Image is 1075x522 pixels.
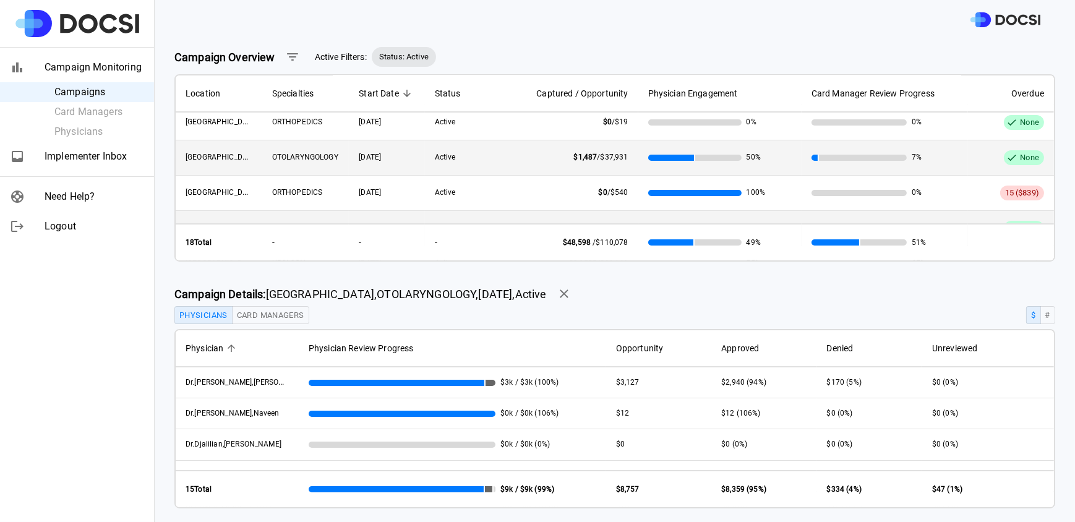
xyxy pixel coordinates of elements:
[616,378,640,387] span: $3,127
[932,378,958,387] span: $0 (0%)
[1040,306,1055,324] button: #
[616,440,625,448] span: $0
[1026,306,1040,324] button: $
[435,153,456,161] span: Active
[827,341,912,356] span: Denied
[186,485,212,494] strong: 15 Total
[603,118,628,126] span: /
[932,440,958,448] span: $0 (0%)
[721,440,747,448] span: $0 (0%)
[812,86,935,101] span: Card Manager Review Progress
[912,152,922,163] span: 7%
[500,439,550,450] span: $0k / $0k (0%)
[349,223,425,260] th: -
[272,153,338,161] span: OTOLARYNGOLOGY
[272,86,314,101] span: Specialties
[359,118,381,126] span: 07/17/2025
[309,343,414,353] span: Physician Review Progress
[359,153,381,161] span: 07/17/2025
[596,238,628,247] span: $110,078
[912,235,926,250] span: 51%
[970,12,1040,28] img: DOCSI Logo
[186,341,289,356] span: Physician
[520,86,628,101] span: Captured / Opportunity
[648,86,792,101] span: Physician Engagement
[232,306,309,324] button: Card Managers
[435,118,456,126] span: Active
[174,286,547,302] span: [GEOGRAPHIC_DATA] , OTOLARYNGOLOGY , [DATE] , Active
[812,86,958,101] span: Card Manager Review Progress
[912,187,922,198] span: 0%
[536,86,628,101] span: Captured / Opportunity
[603,118,612,126] span: $0
[721,409,761,417] span: $12 (106%)
[932,485,962,494] span: $47 (1%)
[45,149,144,164] span: Implementer Inbox
[827,341,854,356] span: Denied
[262,223,349,260] th: -
[721,341,759,356] span: Approved
[186,86,252,101] span: Location
[601,153,628,161] span: $37,931
[616,341,664,356] span: Opportunity
[186,377,311,387] span: Dr. Armstrong, William
[174,306,233,324] button: Physicians
[573,153,597,161] span: $1,487
[500,408,559,419] span: $0k / $0k (106%)
[747,235,761,250] span: 49%
[573,153,628,161] span: /
[174,51,275,64] strong: Campaign Overview
[827,409,853,417] span: $0 (0%)
[747,117,756,127] span: 0%
[372,51,436,63] span: Status: Active
[186,440,281,448] span: Dr. Djalilian, Hamid
[500,485,554,494] strong: $9k / $9k (99%)
[500,377,559,388] span: $3k / $3k (100%)
[45,219,144,234] span: Logout
[563,238,591,247] span: $48,598
[721,378,766,387] span: $2,940 (94%)
[912,117,922,127] span: 0%
[315,51,367,64] span: Active Filters:
[54,85,144,100] span: Campaigns
[359,188,381,197] span: 07/17/2025
[978,86,1044,101] span: Overdue
[932,409,958,417] span: $0 (0%)
[272,118,323,126] span: ORTHOPEDICS
[747,187,766,198] span: 100%
[563,238,628,247] span: /
[599,188,628,197] span: /
[435,188,456,197] span: Active
[932,341,978,356] span: Unreviewed
[186,409,279,417] span: Dr. Bhandarkar, Naveen
[827,440,853,448] span: $0 (0%)
[1015,152,1044,164] span: None
[15,10,139,37] img: Site Logo
[1005,188,1039,197] span: 15 ($839)
[186,238,212,247] strong: 18 Total
[1011,86,1044,101] span: Overdue
[616,485,640,494] span: $8,757
[932,341,1044,356] span: Unreviewed
[45,189,144,204] span: Need Help?
[610,188,628,197] span: $540
[1015,117,1044,129] span: None
[615,118,628,126] span: $19
[45,60,144,75] span: Campaign Monitoring
[186,187,259,197] span: UCI Medical Center
[827,378,862,387] span: $170 (5%)
[186,152,301,161] span: UCI Medical Center - Outpatient
[174,288,266,301] strong: Campaign Details:
[186,116,301,126] span: UCI Medical Center - Outpatient
[1015,223,1044,234] span: None
[721,341,807,356] span: Approved
[359,86,399,101] span: Start Date
[616,409,629,417] span: $12
[359,86,415,101] span: Start Date
[425,223,510,260] th: -
[272,188,323,197] span: ORTHOPEDICS
[435,86,500,101] span: Status
[648,86,738,101] span: Physician Engagement
[599,188,607,197] span: $0
[186,86,220,101] span: Location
